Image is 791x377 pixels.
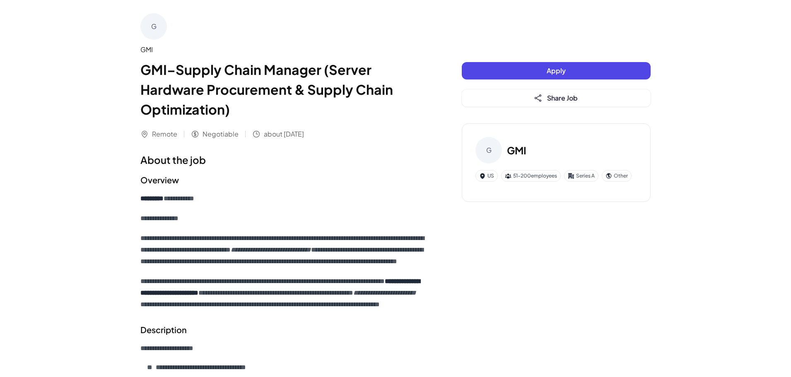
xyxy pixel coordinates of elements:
[564,170,598,182] div: Series A
[547,94,578,102] span: Share Job
[140,152,429,167] h1: About the job
[462,62,651,79] button: Apply
[140,13,167,40] div: G
[264,129,304,139] span: about [DATE]
[152,129,177,139] span: Remote
[140,60,429,119] h1: GMI–Supply Chain Manager (Server Hardware Procurement & Supply Chain Optimization)
[140,324,429,336] h2: Description
[547,66,566,75] span: Apply
[203,129,239,139] span: Negotiable
[140,174,429,186] h2: Overview
[462,89,651,107] button: Share Job
[140,45,429,55] div: GMI
[475,170,498,182] div: US
[501,170,561,182] div: 51-200 employees
[602,170,632,182] div: Other
[507,143,526,158] h3: GMI
[475,137,502,163] div: G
